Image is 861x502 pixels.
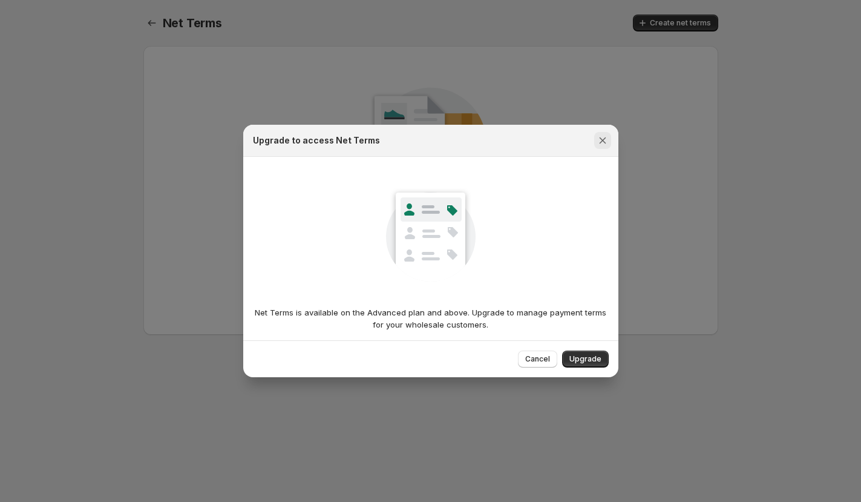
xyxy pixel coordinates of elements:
p: Net Terms is available on the Advanced plan and above. Upgrade to manage payment terms for your w... [253,306,609,331]
button: Cancel [518,351,557,368]
button: Upgrade [562,351,609,368]
button: Close [594,132,611,149]
span: Cancel [525,354,550,364]
h2: Upgrade to access Net Terms [253,134,380,147]
span: Upgrade [569,354,601,364]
